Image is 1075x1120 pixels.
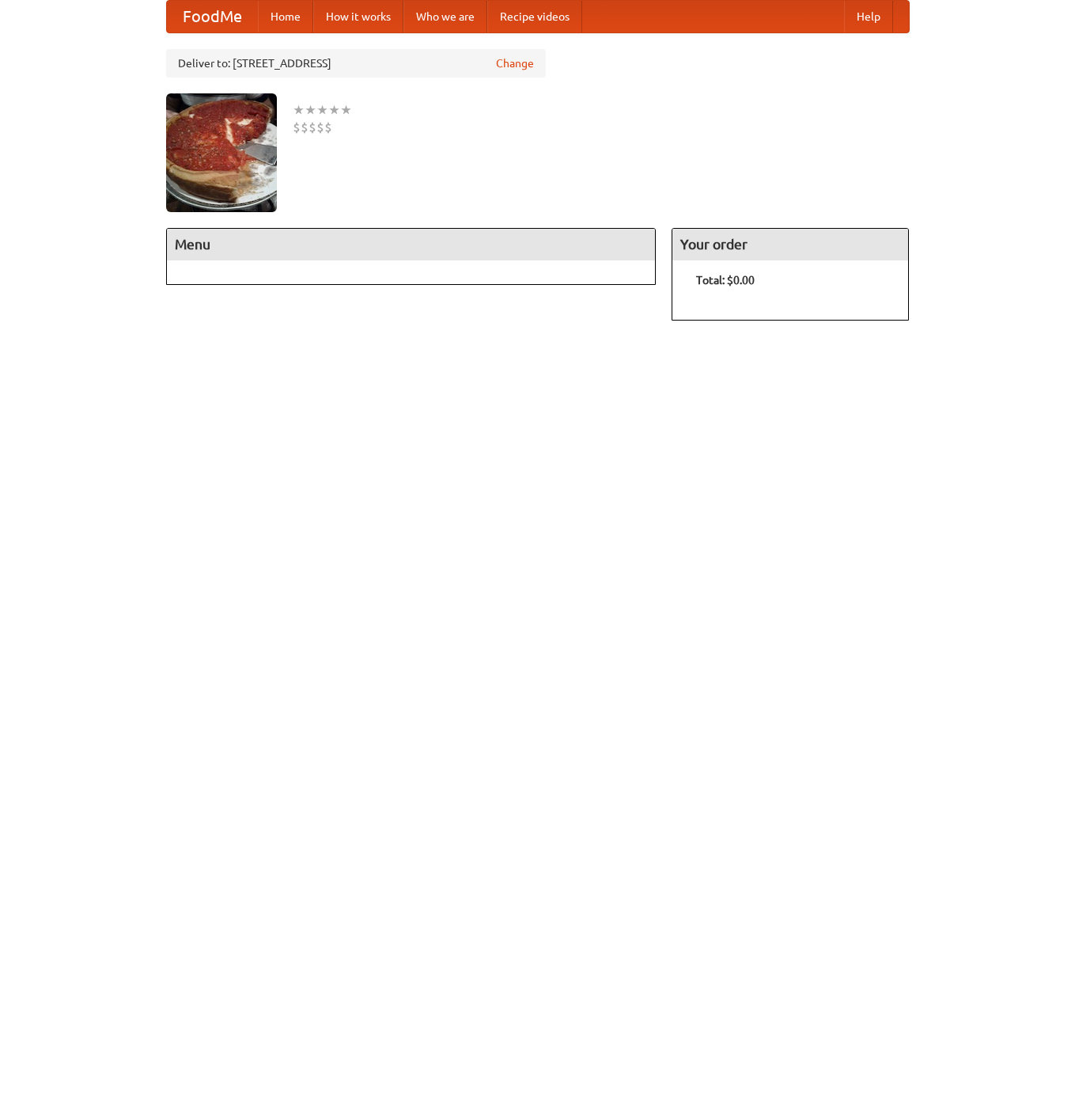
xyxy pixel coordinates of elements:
li: ★ [340,101,352,119]
li: ★ [305,101,316,119]
li: ★ [316,101,328,119]
li: ★ [328,101,340,119]
a: FoodMe [167,1,258,32]
a: Change [496,55,534,71]
a: Who we are [403,1,487,32]
a: Recipe videos [487,1,582,32]
a: Home [258,1,313,32]
li: $ [301,119,308,136]
li: $ [308,119,316,136]
h4: Your order [672,229,908,260]
li: ★ [293,101,305,119]
img: angular.jpg [166,93,277,212]
a: How it works [313,1,403,32]
li: $ [324,119,332,136]
b: Total: $0.00 [696,274,755,287]
li: $ [316,119,324,136]
h4: Menu [167,229,656,260]
li: $ [293,119,301,136]
div: Deliver to: [STREET_ADDRESS] [166,49,546,78]
a: Help [844,1,893,32]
